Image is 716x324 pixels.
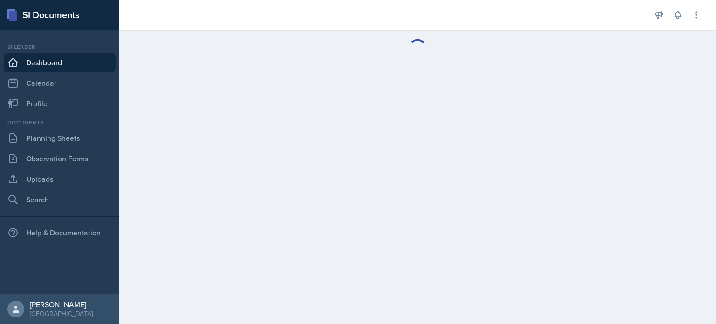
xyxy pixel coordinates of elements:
div: [GEOGRAPHIC_DATA] [30,309,93,318]
a: Uploads [4,170,116,188]
a: Search [4,190,116,209]
a: Observation Forms [4,149,116,168]
a: Dashboard [4,53,116,72]
a: Profile [4,94,116,113]
a: Planning Sheets [4,129,116,147]
div: Documents [4,118,116,127]
div: Si leader [4,43,116,51]
div: [PERSON_NAME] [30,300,93,309]
a: Calendar [4,74,116,92]
div: Help & Documentation [4,223,116,242]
